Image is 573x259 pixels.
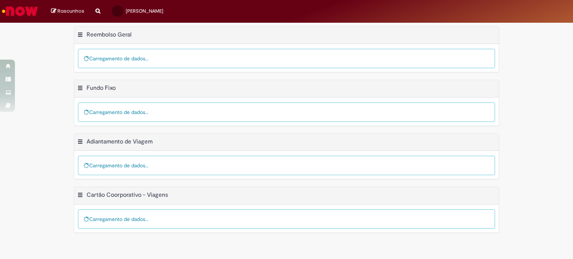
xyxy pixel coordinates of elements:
[126,8,163,14] span: [PERSON_NAME]
[78,102,495,122] div: Carregamento de dados...
[87,192,168,199] h2: Cartão Coorporativo - Viagens
[87,138,153,145] h2: Adiantamento de Viagem
[78,156,495,175] div: Carregamento de dados...
[87,84,116,92] h2: Fundo Fixo
[51,8,84,15] a: Rascunhos
[77,84,83,94] button: Fundo Fixo Menu de contexto
[78,49,495,68] div: Carregamento de dados...
[87,31,132,38] h2: Reembolso Geral
[57,7,84,15] span: Rascunhos
[1,4,39,19] img: ServiceNow
[77,138,83,148] button: Adiantamento de Viagem Menu de contexto
[78,209,495,229] div: Carregamento de dados...
[77,191,83,201] button: Cartão Coorporativo - Viagens Menu de contexto
[77,31,83,41] button: Reembolso Geral Menu de contexto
